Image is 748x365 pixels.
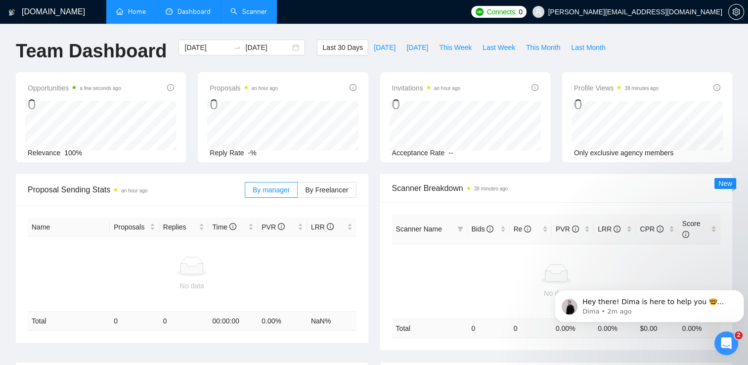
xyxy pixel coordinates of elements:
[252,86,278,91] time: an hour ago
[471,225,493,233] span: Bids
[167,84,174,91] span: info-circle
[368,40,401,55] button: [DATE]
[406,42,428,53] span: [DATE]
[159,218,209,237] th: Replies
[392,82,460,94] span: Invitations
[439,42,472,53] span: This Week
[476,8,484,16] img: upwork-logo.png
[188,263,203,282] span: 😃
[114,222,148,232] span: Proposals
[519,6,523,17] span: 0
[297,4,316,23] button: Collapse window
[184,42,229,53] input: Start date
[28,95,121,114] div: 0
[455,222,465,236] span: filter
[657,226,663,232] span: info-circle
[6,4,25,23] button: go back
[110,312,159,331] td: 0
[728,8,744,16] a: setting
[535,8,542,15] span: user
[210,149,244,157] span: Reply Rate
[434,40,477,55] button: This Week
[392,182,721,194] span: Scanner Breakdown
[682,231,689,238] span: info-circle
[157,263,183,282] span: neutral face reaction
[477,40,521,55] button: Last Week
[248,149,257,157] span: -%
[713,84,720,91] span: info-circle
[28,149,60,157] span: Relevance
[131,295,210,303] a: Open in help center
[183,263,209,282] span: smiley reaction
[524,226,531,232] span: info-circle
[28,312,110,331] td: Total
[163,263,177,282] span: 😐
[434,86,460,91] time: an hour ago
[210,82,278,94] span: Proposals
[64,149,82,157] span: 100%
[316,4,334,22] div: Close
[467,319,509,338] td: 0
[28,183,245,196] span: Proposal Sending Stats
[258,312,307,331] td: 0.00 %
[640,225,663,233] span: CPR
[457,226,463,232] span: filter
[474,186,508,191] time: 38 minutes ago
[327,223,334,230] span: info-circle
[574,82,659,94] span: Profile Views
[311,223,334,231] span: LRR
[177,7,211,16] span: Dashboard
[486,226,493,232] span: info-circle
[350,84,356,91] span: info-circle
[8,4,15,20] img: logo
[574,95,659,114] div: 0
[718,180,732,187] span: New
[12,253,328,264] div: Did this answer your question?
[624,86,658,91] time: 38 minutes ago
[32,280,352,291] div: No data
[212,223,236,231] span: Time
[229,223,236,230] span: info-circle
[556,225,579,233] span: PVR
[317,40,368,55] button: Last 30 Days
[728,4,744,20] button: setting
[572,226,579,232] span: info-circle
[116,7,146,16] a: homeHome
[278,223,285,230] span: info-circle
[483,42,515,53] span: Last Week
[245,42,290,53] input: End date
[392,149,445,157] span: Acceptance Rate
[121,188,147,193] time: an hour ago
[210,95,278,114] div: 0
[514,225,531,233] span: Re
[598,225,620,233] span: LRR
[396,288,717,299] div: No data
[526,42,560,53] span: This Month
[487,6,517,17] span: Connects:
[322,42,363,53] span: Last 30 Days
[729,8,744,16] span: setting
[305,186,348,194] span: By Freelancer
[233,44,241,51] span: to
[374,42,396,53] span: [DATE]
[448,149,453,157] span: --
[392,95,460,114] div: 0
[531,84,538,91] span: info-circle
[614,226,620,232] span: info-circle
[574,149,674,157] span: Only exclusive agency members
[401,40,434,55] button: [DATE]
[80,86,121,91] time: a few seconds ago
[735,331,743,339] span: 2
[714,331,738,355] iframe: Intercom live chat
[163,222,197,232] span: Replies
[132,263,157,282] span: disappointed reaction
[396,225,442,233] span: Scanner Name
[566,40,611,55] button: Last Month
[550,269,748,338] iframe: Intercom notifications message
[28,82,121,94] span: Opportunities
[510,319,552,338] td: 0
